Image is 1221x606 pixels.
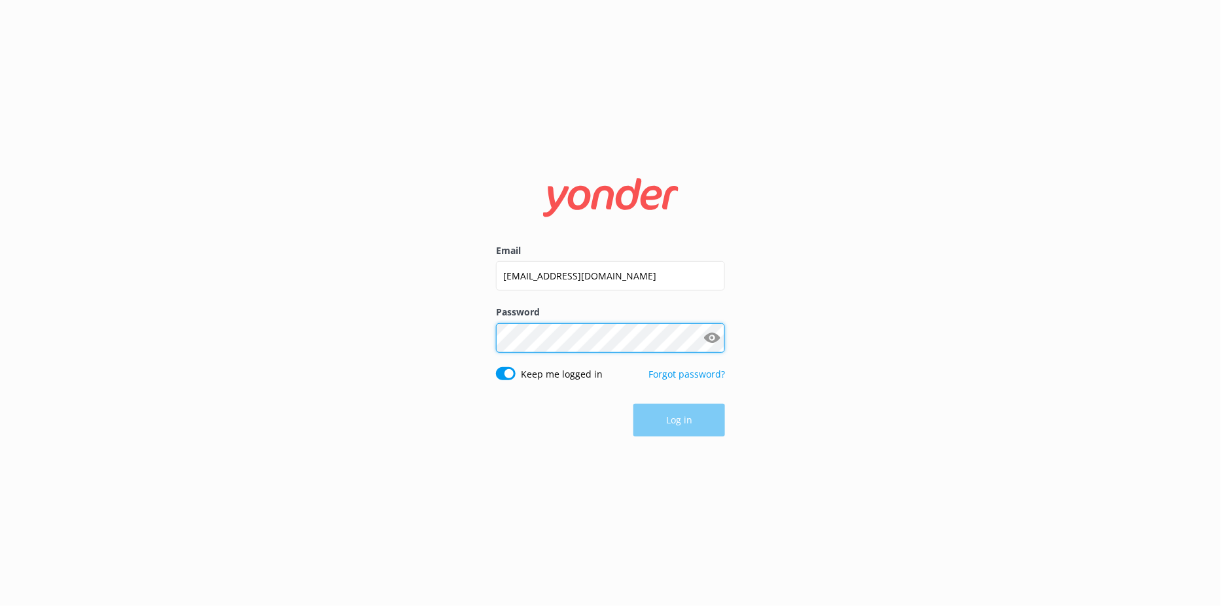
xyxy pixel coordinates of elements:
input: user@emailaddress.com [496,261,725,291]
label: Password [496,305,725,319]
label: Email [496,243,725,258]
button: Show password [699,325,725,351]
label: Keep me logged in [521,367,603,382]
a: Forgot password? [648,368,725,380]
